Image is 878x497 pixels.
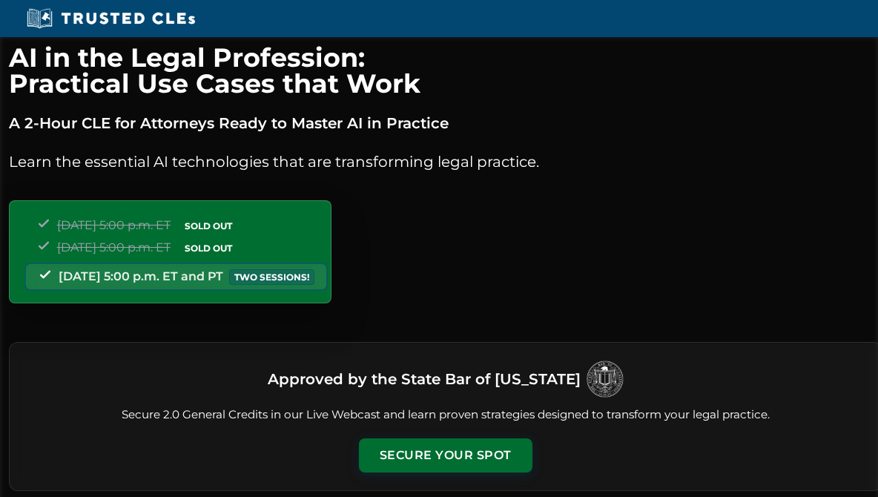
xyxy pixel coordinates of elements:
span: SOLD OUT [179,240,237,256]
span: SOLD OUT [179,218,237,234]
button: Secure Your Spot [359,438,532,473]
h3: Approved by the State Bar of [US_STATE] [268,366,581,392]
img: Trusted CLEs [22,7,199,30]
p: Secure 2.0 General Credits in our Live Webcast and learn proven strategies designed to transform ... [27,407,864,424]
img: Logo [587,361,624,398]
span: [DATE] 5:00 p.m. ET [57,218,171,232]
span: [DATE] 5:00 p.m. ET [57,240,171,254]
